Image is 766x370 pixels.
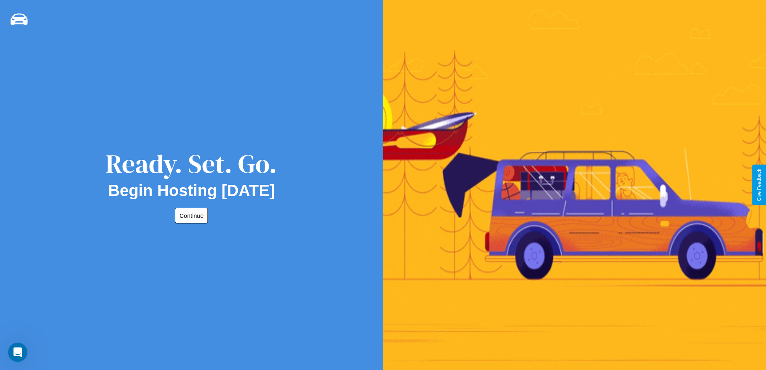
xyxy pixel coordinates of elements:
[175,208,208,223] button: Continue
[106,146,277,182] div: Ready. Set. Go.
[8,343,27,362] iframe: Intercom live chat
[108,182,275,200] h2: Begin Hosting [DATE]
[756,169,762,201] div: Give Feedback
